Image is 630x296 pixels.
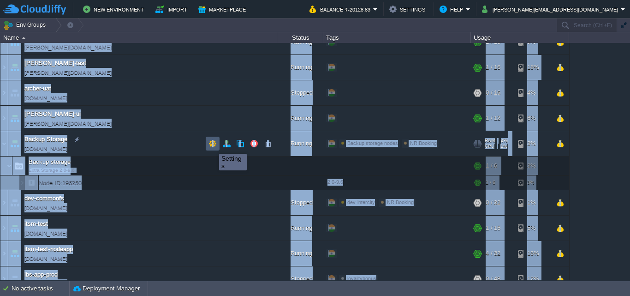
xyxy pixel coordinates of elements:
span: NRIBooking [387,199,414,205]
div: Tags [324,32,470,43]
div: 0 / 48 [486,266,500,291]
div: 1 / 16 [486,216,500,241]
div: Stopped [277,190,323,215]
button: New Environment [83,4,147,15]
span: [DOMAIN_NAME] [24,203,67,212]
button: Balance ₹-20128.83 [309,4,373,15]
div: Running [277,241,323,266]
span: Backup storage nodes [347,140,398,146]
div: Running [277,106,323,131]
span: 2.0-9.6 [327,179,343,185]
img: AMDAwAAAACH5BAEAAAAALAAAAAABAAEAAAICRAEAOw== [8,55,21,80]
div: 4% [518,80,548,105]
a: dev-commonfs [24,194,64,203]
img: AMDAwAAAACH5BAEAAAAALAAAAAABAAEAAAICRAEAOw== [8,190,21,215]
div: Running [277,216,323,241]
a: Backup Storage [24,135,67,144]
button: Marketplace [198,4,249,15]
img: AMDAwAAAACH5BAEAAAAALAAAAAABAAEAAAICRAEAOw== [0,80,8,105]
a: Backup storageExtra Storage 2.0-9.6 [28,158,72,165]
span: dev-intercity [347,199,375,205]
div: 12% [518,266,548,291]
span: loyalitybonus [347,276,376,281]
a: [PERSON_NAME]-ui [24,109,81,119]
button: Env Groups [3,18,49,31]
img: AMDAwAAAACH5BAEAAAAALAAAAAABAAEAAAICRAEAOw== [25,175,38,190]
div: 18% [518,55,548,80]
img: AMDAwAAAACH5BAEAAAAALAAAAAABAAEAAAICRAEAOw== [8,80,21,105]
img: AMDAwAAAACH5BAEAAAAALAAAAAABAAEAAAICRAEAOw== [0,216,8,241]
span: [DOMAIN_NAME] [24,144,67,153]
a: lbs-app-prod [24,270,58,279]
button: Import [155,4,190,15]
span: RAM [485,138,495,144]
div: Settings [221,155,244,169]
span: 1% [498,144,507,149]
div: 1 / 12 [486,106,500,131]
span: Backup storage [28,158,72,166]
div: Status [278,32,323,43]
div: 3% [518,131,548,156]
div: Name [1,32,277,43]
img: AMDAwAAAACH5BAEAAAAALAAAAAABAAEAAAICRAEAOw== [6,157,12,175]
a: [DOMAIN_NAME] [24,93,67,103]
img: AMDAwAAAACH5BAEAAAAALAAAAAABAAEAAAICRAEAOw== [8,241,21,266]
a: [PERSON_NAME][DOMAIN_NAME] [24,42,112,52]
a: [DOMAIN_NAME] [24,254,67,263]
img: AMDAwAAAACH5BAEAAAAALAAAAAABAAEAAAICRAEAOw== [0,266,8,291]
div: Stopped [277,266,323,291]
a: [DOMAIN_NAME] [24,279,67,289]
span: Node ID: [39,179,62,186]
img: AMDAwAAAACH5BAEAAAAALAAAAAABAAEAAAICRAEAOw== [0,131,8,156]
div: 3% [518,157,548,175]
a: itsm-test [24,219,48,229]
a: archer-uat [24,84,51,93]
button: Help [440,4,466,15]
img: AMDAwAAAACH5BAEAAAAALAAAAAABAAEAAAICRAEAOw== [12,157,25,175]
div: 1 / 16 [486,55,500,80]
span: Extra Storage 2.0-9.6 [29,168,75,173]
span: CPU [485,144,494,149]
img: AMDAwAAAACH5BAEAAAAALAAAAAABAAEAAAICRAEAOw== [0,55,8,80]
div: 4 / 32 [486,241,500,266]
img: AMDAwAAAACH5BAEAAAAALAAAAAABAAEAAAICRAEAOw== [8,216,21,241]
div: 3% [518,175,548,190]
img: AMDAwAAAACH5BAEAAAAALAAAAAABAAEAAAICRAEAOw== [8,266,21,291]
img: AMDAwAAAACH5BAEAAAAALAAAAAABAAEAAAICRAEAOw== [19,175,25,190]
a: [PERSON_NAME]-test [24,59,86,68]
div: 1 / 6 [486,157,497,175]
div: 16% [518,241,548,266]
span: 4% [499,138,508,144]
a: itsm-test-nodeapp [24,245,73,254]
img: AMDAwAAAACH5BAEAAAAALAAAAAABAAEAAAICRAEAOw== [0,241,8,266]
div: No active tasks [12,281,69,296]
div: Stopped [277,80,323,105]
img: AMDAwAAAACH5BAEAAAAALAAAAAABAAEAAAICRAEAOw== [8,131,21,156]
div: 1% [518,190,548,215]
img: AMDAwAAAACH5BAEAAAAALAAAAAABAAEAAAICRAEAOw== [0,190,8,215]
a: Node ID:196250 [38,179,83,187]
div: 0 / 16 [486,80,500,105]
span: 196250 [38,179,83,187]
a: [DOMAIN_NAME] [24,229,67,238]
div: 6% [518,106,548,131]
span: NRIBooking [410,140,437,146]
a: [PERSON_NAME][DOMAIN_NAME] [24,68,112,77]
div: Usage [471,32,569,43]
div: 1 / 6 [486,175,495,190]
img: AMDAwAAAACH5BAEAAAAALAAAAAABAAEAAAICRAEAOw== [22,37,26,39]
div: 0 / 32 [486,190,500,215]
a: [PERSON_NAME][DOMAIN_NAME] [24,119,112,128]
button: Deployment Manager [73,284,140,293]
div: 5% [518,216,548,241]
img: AMDAwAAAACH5BAEAAAAALAAAAAABAAEAAAICRAEAOw== [8,106,21,131]
img: CloudJiffy [3,4,66,15]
